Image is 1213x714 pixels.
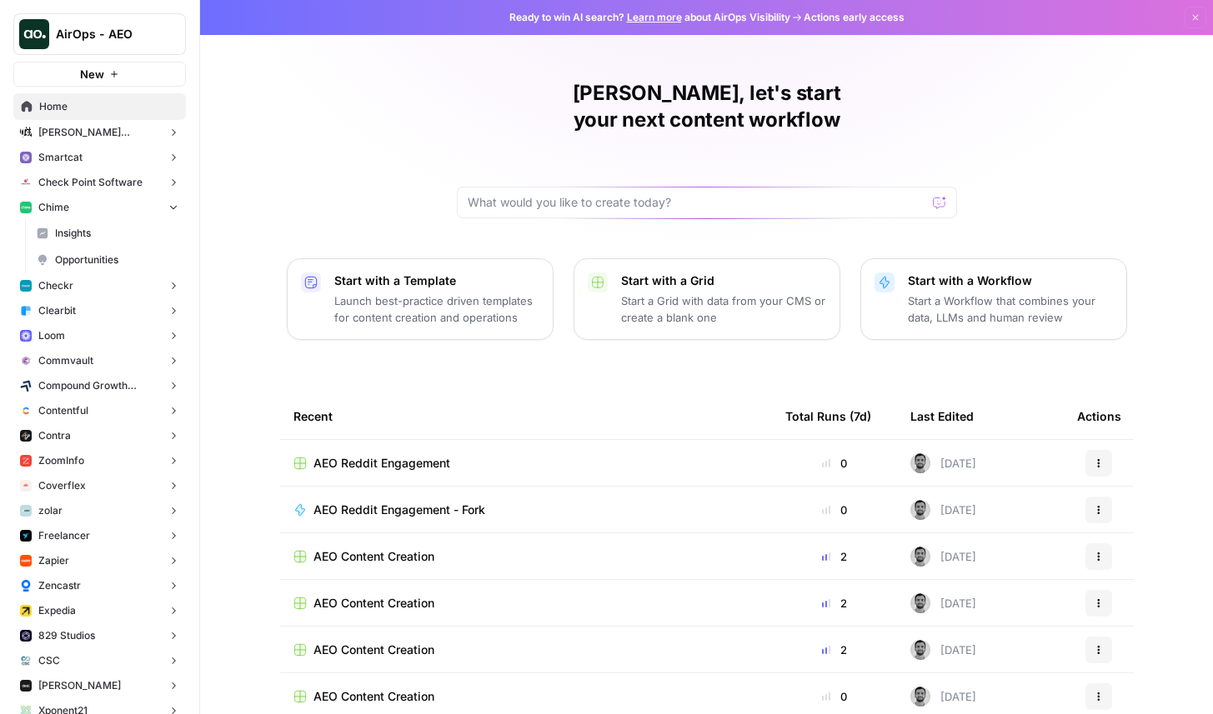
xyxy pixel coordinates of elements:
[56,26,157,42] span: AirOps - AEO
[38,453,84,468] span: ZoomInfo
[910,547,976,567] div: [DATE]
[785,548,884,565] div: 2
[20,680,32,692] img: ybhjxa9n8mcsu845nkgo7g1ynw8w
[621,292,826,326] p: Start a Grid with data from your CMS or create a blank one
[38,503,63,518] span: zolar
[860,258,1127,340] button: Start with a WorkflowStart a Workflow that combines your data, LLMs and human review
[908,292,1113,326] p: Start a Workflow that combines your data, LLMs and human review
[910,547,930,567] img: 6v3gwuotverrb420nfhk5cu1cyh1
[574,258,840,340] button: Start with a GridStart a Grid with data from your CMS or create a blank one
[20,430,32,442] img: azd67o9nw473vll9dbscvlvo9wsn
[785,688,884,705] div: 0
[13,348,186,373] button: Commvault
[13,648,186,673] button: CSC
[20,380,32,392] img: kaevn8smg0ztd3bicv5o6c24vmo8
[38,150,83,165] span: Smartcat
[38,403,88,418] span: Contentful
[785,502,884,518] div: 0
[785,393,871,439] div: Total Runs (7d)
[313,642,434,658] span: AEO Content Creation
[910,640,976,660] div: [DATE]
[20,305,32,317] img: fr92439b8i8d8kixz6owgxh362ib
[457,80,957,133] h1: [PERSON_NAME], let's start your next content workflow
[910,453,930,473] img: 6v3gwuotverrb420nfhk5cu1cyh1
[38,478,86,493] span: Coverflex
[13,273,186,298] button: Checkr
[20,177,32,188] img: gddfodh0ack4ddcgj10xzwv4nyos
[334,292,539,326] p: Launch best-practice driven templates for content creation and operations
[20,202,32,213] img: mhv33baw7plipcpp00rsngv1nu95
[293,688,759,705] a: AEO Content Creation
[313,688,434,705] span: AEO Content Creation
[910,687,976,707] div: [DATE]
[293,393,759,439] div: Recent
[293,502,759,518] a: AEO Reddit Engagement - Fork
[29,220,186,247] a: Insights
[38,303,76,318] span: Clearbit
[20,505,32,517] img: 6os5al305rae5m5hhkke1ziqya7s
[38,328,65,343] span: Loom
[468,194,926,211] input: What would you like to create today?
[13,673,186,698] button: [PERSON_NAME]
[13,623,186,648] button: 829 Studios
[80,66,104,82] span: New
[19,19,49,49] img: AirOps - AEO Logo
[29,247,186,273] a: Opportunities
[13,93,186,120] a: Home
[38,278,73,293] span: Checkr
[38,653,60,668] span: CSC
[20,630,32,642] img: lwh15xca956raf2qq0149pkro8i6
[313,548,434,565] span: AEO Content Creation
[13,423,186,448] button: Contra
[38,200,69,215] span: Chime
[13,145,186,170] button: Smartcat
[20,655,32,667] img: yvejo61whxrb805zs4m75phf6mr8
[13,120,186,145] button: [PERSON_NAME] [PERSON_NAME] at Work
[20,330,32,342] img: wev6amecshr6l48lvue5fy0bkco1
[13,298,186,323] button: Clearbit
[293,455,759,472] a: AEO Reddit Engagement
[38,603,76,618] span: Expedia
[20,580,32,592] img: s6x7ltuwawlcg2ux8d2ne4wtho4t
[313,455,450,472] span: AEO Reddit Engagement
[313,595,434,612] span: AEO Content Creation
[785,455,884,472] div: 0
[20,605,32,617] img: r1kj8td8zocxzhcrdgnlfi8d2cy7
[38,175,143,190] span: Check Point Software
[13,448,186,473] button: ZoomInfo
[20,480,32,492] img: l4muj0jjfg7df9oj5fg31blri2em
[38,378,161,393] span: Compound Growth Marketing
[38,628,95,643] span: 829 Studios
[55,226,178,241] span: Insights
[13,323,186,348] button: Loom
[13,548,186,573] button: Zapier
[910,593,976,613] div: [DATE]
[13,195,186,220] button: Chime
[910,500,976,520] div: [DATE]
[293,642,759,658] a: AEO Content Creation
[509,10,790,25] span: Ready to win AI search? about AirOps Visibility
[910,687,930,707] img: 6v3gwuotverrb420nfhk5cu1cyh1
[1077,393,1121,439] div: Actions
[287,258,554,340] button: Start with a TemplateLaunch best-practice driven templates for content creation and operations
[38,553,69,568] span: Zapier
[13,523,186,548] button: Freelancer
[785,595,884,612] div: 2
[13,13,186,55] button: Workspace: AirOps - AEO
[908,272,1113,289] p: Start with a Workflow
[910,453,976,473] div: [DATE]
[38,428,71,443] span: Contra
[20,280,32,292] img: 78cr82s63dt93a7yj2fue7fuqlci
[804,10,905,25] span: Actions early access
[20,455,32,467] img: hcm4s7ic2xq26rsmuray6dv1kquq
[20,127,32,138] img: m87i3pytwzu9d7629hz0batfjj1p
[293,595,759,612] a: AEO Content Creation
[20,555,32,567] img: 8scb49tlb2vriaw9mclg8ae1t35j
[38,678,121,693] span: [PERSON_NAME]
[38,125,161,140] span: [PERSON_NAME] [PERSON_NAME] at Work
[13,62,186,87] button: New
[39,99,178,114] span: Home
[13,473,186,498] button: Coverflex
[13,573,186,598] button: Zencastr
[627,11,682,23] a: Learn more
